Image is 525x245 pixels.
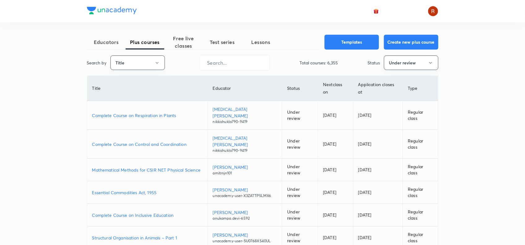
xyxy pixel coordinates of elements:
[87,38,126,46] span: Educators
[208,76,282,101] th: Educator
[92,167,203,173] a: Mathematical Methods for CSIR NET Physical Science
[325,35,379,50] button: Templates
[318,76,353,101] th: Next class on
[318,181,353,204] td: [DATE]
[213,186,277,193] p: [PERSON_NAME]
[242,38,280,46] span: Lessons
[213,164,277,170] p: [PERSON_NAME]
[282,76,318,101] th: Status
[213,135,277,148] p: [MEDICAL_DATA][PERSON_NAME]
[300,59,338,66] p: Total courses: 6,355
[428,6,438,16] img: Rupsha chowdhury
[92,234,203,241] a: Structural Organisation in Animals ~ Part 1
[213,232,277,244] a: [PERSON_NAME]unacademy-user-SU0768XS40UL
[282,181,318,204] td: Under review
[353,181,403,204] td: [DATE]
[368,59,380,66] p: Status
[213,209,277,216] p: [PERSON_NAME]
[403,130,438,159] td: Regular class
[353,101,403,130] td: [DATE]
[92,112,203,119] a: Complete Course on Respiration in Plants
[213,135,277,153] a: [MEDICAL_DATA][PERSON_NAME]nikkishukla790-9419
[403,181,438,204] td: Regular class
[213,209,277,221] a: [PERSON_NAME]anukampa.devi-6592
[373,8,379,14] img: avatar
[92,212,203,218] a: Complete Course on Inclusive Education
[353,130,403,159] td: [DATE]
[282,159,318,181] td: Under review
[87,76,208,101] th: Title
[213,232,277,238] p: [PERSON_NAME]
[126,38,164,46] span: Plus courses
[213,186,277,199] a: [PERSON_NAME]unacademy-user-X3ZATTPSLMX6
[371,6,381,16] button: avatar
[403,76,438,101] th: Type
[110,55,165,70] button: Title
[318,204,353,226] td: [DATE]
[213,193,277,199] p: unacademy-user-X3ZATTPSLMX6
[87,59,107,66] p: Search by
[318,130,353,159] td: [DATE]
[213,216,277,221] p: anukampa.devi-6592
[353,204,403,226] td: [DATE]
[87,7,137,14] img: Company Logo
[213,170,277,176] p: amitrnjn101
[318,101,353,130] td: [DATE]
[213,238,277,244] p: unacademy-user-SU0768XS40UL
[282,204,318,226] td: Under review
[384,55,438,70] button: Under review
[203,38,242,46] span: Test series
[92,189,203,196] a: Essential Commodities Act, 1955
[164,35,203,50] span: Free live classes
[213,164,277,176] a: [PERSON_NAME]amitrnjn101
[213,119,277,125] p: nikkishukla790-9419
[353,76,403,101] th: Application closes at
[384,35,438,50] button: Create new plus course
[213,106,277,119] p: [MEDICAL_DATA][PERSON_NAME]
[213,148,277,153] p: nikkishukla790-9419
[403,159,438,181] td: Regular class
[282,130,318,159] td: Under review
[403,101,438,130] td: Regular class
[403,204,438,226] td: Regular class
[213,106,277,125] a: [MEDICAL_DATA][PERSON_NAME]nikkishukla790-9419
[282,101,318,130] td: Under review
[200,55,270,71] input: Search...
[87,7,137,16] a: Company Logo
[92,141,203,147] a: Complete Course on Control and Coordination
[353,159,403,181] td: [DATE]
[318,159,353,181] td: [DATE]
